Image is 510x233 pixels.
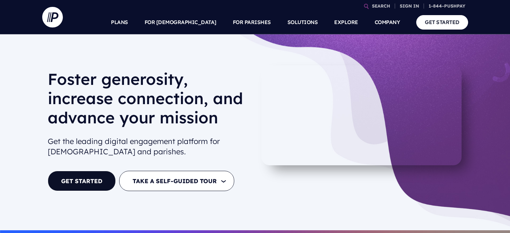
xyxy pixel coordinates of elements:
[145,10,216,34] a: FOR [DEMOGRAPHIC_DATA]
[287,10,318,34] a: SOLUTIONS
[334,10,358,34] a: EXPLORE
[233,10,271,34] a: FOR PARISHES
[375,10,400,34] a: COMPANY
[111,10,128,34] a: PLANS
[48,69,250,133] h1: Foster generosity, increase connection, and advance your mission
[119,171,234,191] button: TAKE A SELF-GUIDED TOUR
[416,15,468,29] a: GET STARTED
[48,171,116,191] a: GET STARTED
[48,133,250,160] h2: Get the leading digital engagement platform for [DEMOGRAPHIC_DATA] and parishes.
